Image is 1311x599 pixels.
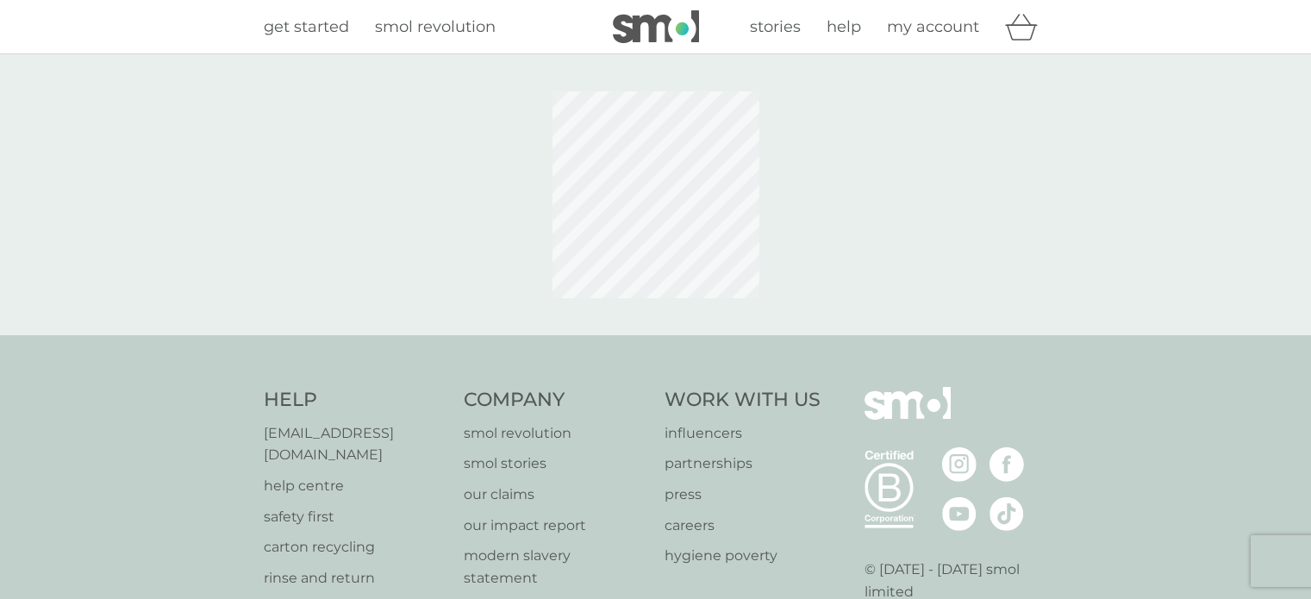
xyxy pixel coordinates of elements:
[665,515,821,537] a: careers
[942,447,977,482] img: visit the smol Instagram page
[887,17,979,36] span: my account
[264,475,447,497] a: help centre
[264,387,447,414] h4: Help
[264,422,447,466] a: [EMAIL_ADDRESS][DOMAIN_NAME]
[264,506,447,528] a: safety first
[989,496,1024,531] img: visit the smol Tiktok page
[1005,9,1048,44] div: basket
[264,15,349,40] a: get started
[665,387,821,414] h4: Work With Us
[264,17,349,36] span: get started
[665,452,821,475] a: partnerships
[942,496,977,531] img: visit the smol Youtube page
[665,484,821,506] a: press
[750,17,801,36] span: stories
[989,447,1024,482] img: visit the smol Facebook page
[464,484,647,506] a: our claims
[464,452,647,475] a: smol stories
[665,545,821,567] a: hygiene poverty
[827,17,861,36] span: help
[827,15,861,40] a: help
[464,422,647,445] a: smol revolution
[375,15,496,40] a: smol revolution
[665,422,821,445] a: influencers
[750,15,801,40] a: stories
[464,545,647,589] a: modern slavery statement
[264,536,447,558] a: carton recycling
[375,17,496,36] span: smol revolution
[887,15,979,40] a: my account
[464,387,647,414] h4: Company
[464,515,647,537] a: our impact report
[264,567,447,590] a: rinse and return
[613,10,699,43] img: smol
[865,387,951,446] img: smol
